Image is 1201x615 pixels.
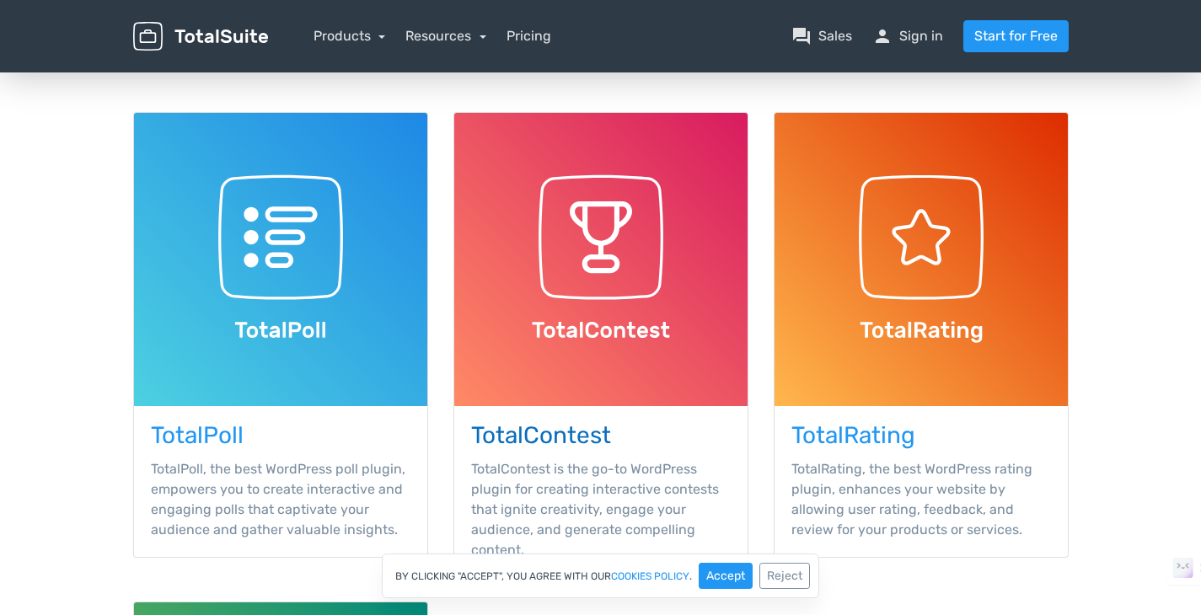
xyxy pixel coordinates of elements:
[759,563,810,589] button: Reject
[134,113,427,406] img: TotalPoll WordPress Plugin
[471,459,731,560] p: TotalContest is the go-to WordPress plugin for creating interactive contests that ignite creativi...
[791,26,852,46] a: question_answerSales
[382,553,819,598] div: By clicking "Accept", you agree with our .
[963,20,1069,52] a: Start for Free
[453,112,748,578] a: TotalContest TotalContest is the go-to WordPress plugin for creating interactive contests that ig...
[699,563,753,589] button: Accept
[507,26,551,46] a: Pricing
[791,461,1032,537] span: TotalRating, the best WordPress rating plugin, enhances your website by allowing user rating, fee...
[405,28,486,44] a: Resources
[133,22,268,51] img: TotalSuite for WordPress
[471,423,731,449] h3: TotalContest WordPress Plugin
[454,113,748,406] img: TotalContest WordPress Plugin
[314,28,386,44] a: Products
[151,423,410,449] h3: TotalPoll WordPress Plugin
[872,26,893,46] span: person
[872,26,943,46] a: personSign in
[791,423,1051,449] h3: TotalRating WordPress Plugin
[611,571,689,581] a: cookies policy
[775,113,1068,406] img: TotalRating WordPress Plugin
[133,112,428,558] a: TotalPoll TotalPoll, the best WordPress poll plugin, empowers you to create interactive and engag...
[791,26,812,46] span: question_answer
[151,459,410,540] p: TotalPoll, the best WordPress poll plugin, empowers you to create interactive and engaging polls ...
[774,112,1069,558] a: TotalRating TotalRating, the best WordPress rating plugin, enhances your website by allowing user...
